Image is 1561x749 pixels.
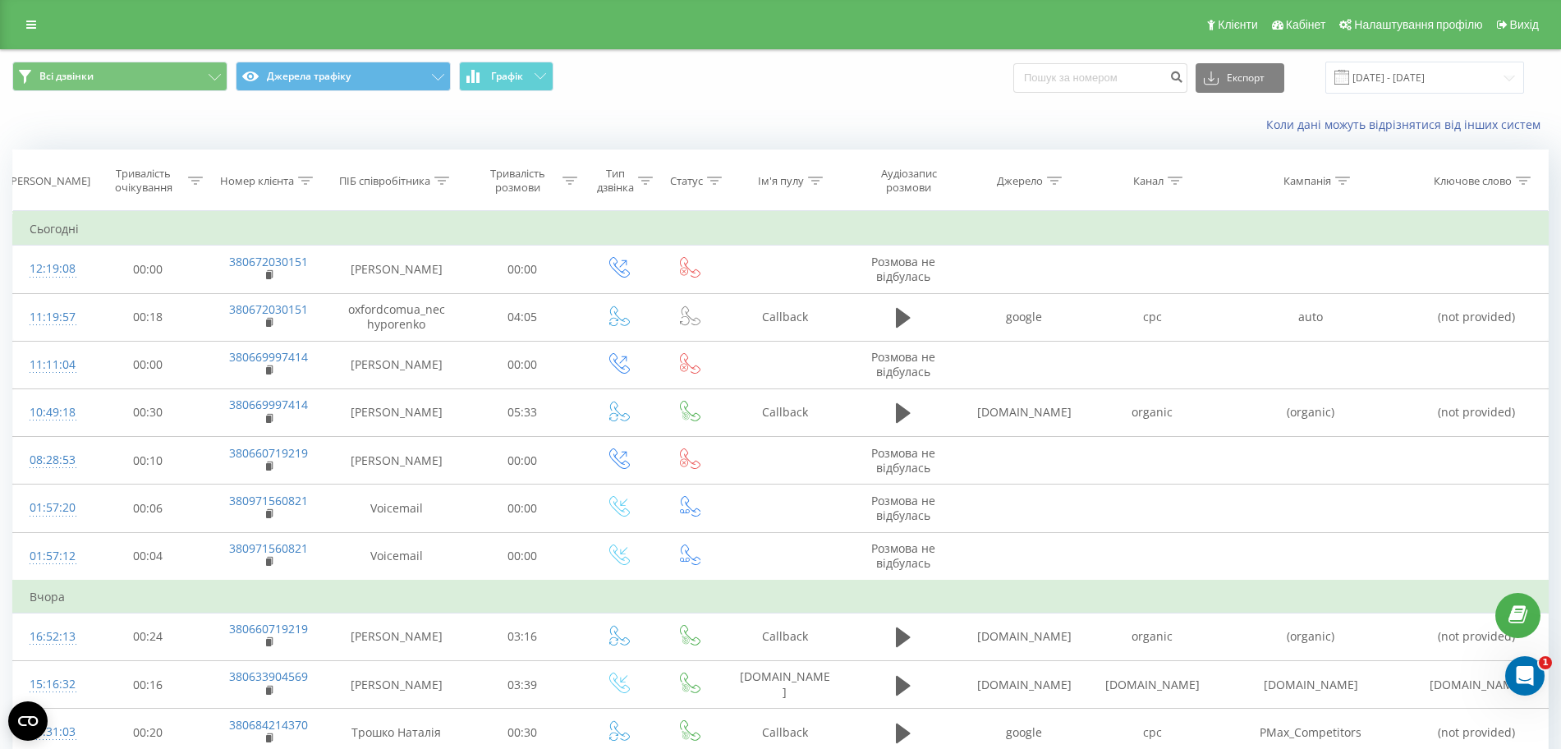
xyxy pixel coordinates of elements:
div: 01:57:20 [30,492,72,524]
td: [DOMAIN_NAME] [960,388,1088,436]
td: 00:00 [89,341,207,388]
span: Розмова не відбулась [871,493,935,523]
a: 380672030151 [229,301,308,317]
span: Розмова не відбулась [871,254,935,284]
td: (organic) [1216,613,1406,660]
div: 12:19:08 [30,253,72,285]
div: Тривалість очікування [103,167,184,195]
td: [DOMAIN_NAME] [1088,661,1216,709]
span: Налаштування профілю [1354,18,1482,31]
td: 00:00 [463,485,581,532]
td: 05:33 [463,388,581,436]
td: [PERSON_NAME] [330,437,463,485]
td: Вчора [13,581,1549,613]
td: 00:00 [463,341,581,388]
td: 00:00 [463,532,581,581]
td: [DOMAIN_NAME] [1216,661,1406,709]
td: 00:06 [89,485,207,532]
td: 00:30 [89,388,207,436]
div: Номер клієнта [220,174,294,188]
span: Розмова не відбулась [871,445,935,476]
iframe: Intercom live chat [1505,656,1545,696]
td: 00:00 [89,246,207,293]
div: Тип дзвінка [596,167,634,195]
td: cpc [1088,293,1216,341]
span: 1 [1539,656,1552,669]
td: [DOMAIN_NAME] [1406,661,1548,709]
div: ПІБ співробітника [339,174,430,188]
div: Тривалість розмови [478,167,558,195]
button: Open CMP widget [8,701,48,741]
a: 380669997414 [229,397,308,412]
input: Пошук за номером [1013,63,1187,93]
td: (not provided) [1406,613,1548,660]
td: google [960,293,1088,341]
span: Клієнти [1218,18,1258,31]
td: [PERSON_NAME] [330,246,463,293]
td: 03:39 [463,661,581,709]
td: Voicemail [330,485,463,532]
td: 00:16 [89,661,207,709]
td: 03:16 [463,613,581,660]
div: Канал [1133,174,1164,188]
button: Джерела трафіку [236,62,451,91]
td: oxfordcomua_nechyporenko [330,293,463,341]
td: 04:05 [463,293,581,341]
td: organic [1088,613,1216,660]
span: Графік [491,71,523,82]
a: 380633904569 [229,669,308,684]
div: Статус [670,174,703,188]
td: (not provided) [1406,388,1548,436]
span: Розмова не відбулась [871,540,935,571]
td: 00:00 [463,246,581,293]
td: organic [1088,388,1216,436]
td: 00:00 [463,437,581,485]
span: Вихід [1510,18,1539,31]
span: Кабінет [1286,18,1326,31]
td: Сьогодні [13,213,1549,246]
a: 380672030151 [229,254,308,269]
button: Всі дзвінки [12,62,227,91]
a: 380669997414 [229,349,308,365]
div: 10:49:18 [30,397,72,429]
a: 380684214370 [229,717,308,733]
td: [DOMAIN_NAME] [960,613,1088,660]
div: Ключове слово [1434,174,1512,188]
td: Voicemail [330,532,463,581]
td: 00:04 [89,532,207,581]
td: auto [1216,293,1406,341]
td: Callback [723,388,847,436]
div: Джерело [997,174,1043,188]
div: 16:52:13 [30,621,72,653]
td: 00:10 [89,437,207,485]
a: Коли дані можуть відрізнятися вiд інших систем [1266,117,1549,132]
a: 380971560821 [229,540,308,556]
div: 14:31:03 [30,716,72,748]
div: 15:16:32 [30,669,72,701]
div: 01:57:12 [30,540,72,572]
td: Callback [723,613,847,660]
div: Ім'я пулу [758,174,804,188]
button: Експорт [1196,63,1284,93]
span: Розмова не відбулась [871,349,935,379]
td: [DOMAIN_NAME] [723,661,847,709]
div: 11:19:57 [30,301,72,333]
div: [PERSON_NAME] [7,174,90,188]
a: 380660719219 [229,445,308,461]
a: 380660719219 [229,621,308,636]
button: Графік [459,62,553,91]
td: Callback [723,293,847,341]
td: [PERSON_NAME] [330,661,463,709]
td: [PERSON_NAME] [330,613,463,660]
td: 00:24 [89,613,207,660]
td: 00:18 [89,293,207,341]
td: [PERSON_NAME] [330,341,463,388]
span: Всі дзвінки [39,70,94,83]
td: (not provided) [1406,293,1548,341]
div: 08:28:53 [30,444,72,476]
div: 11:11:04 [30,349,72,381]
div: Аудіозапис розмови [861,167,957,195]
td: (organic) [1216,388,1406,436]
div: Кампанія [1283,174,1331,188]
td: [PERSON_NAME] [330,388,463,436]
